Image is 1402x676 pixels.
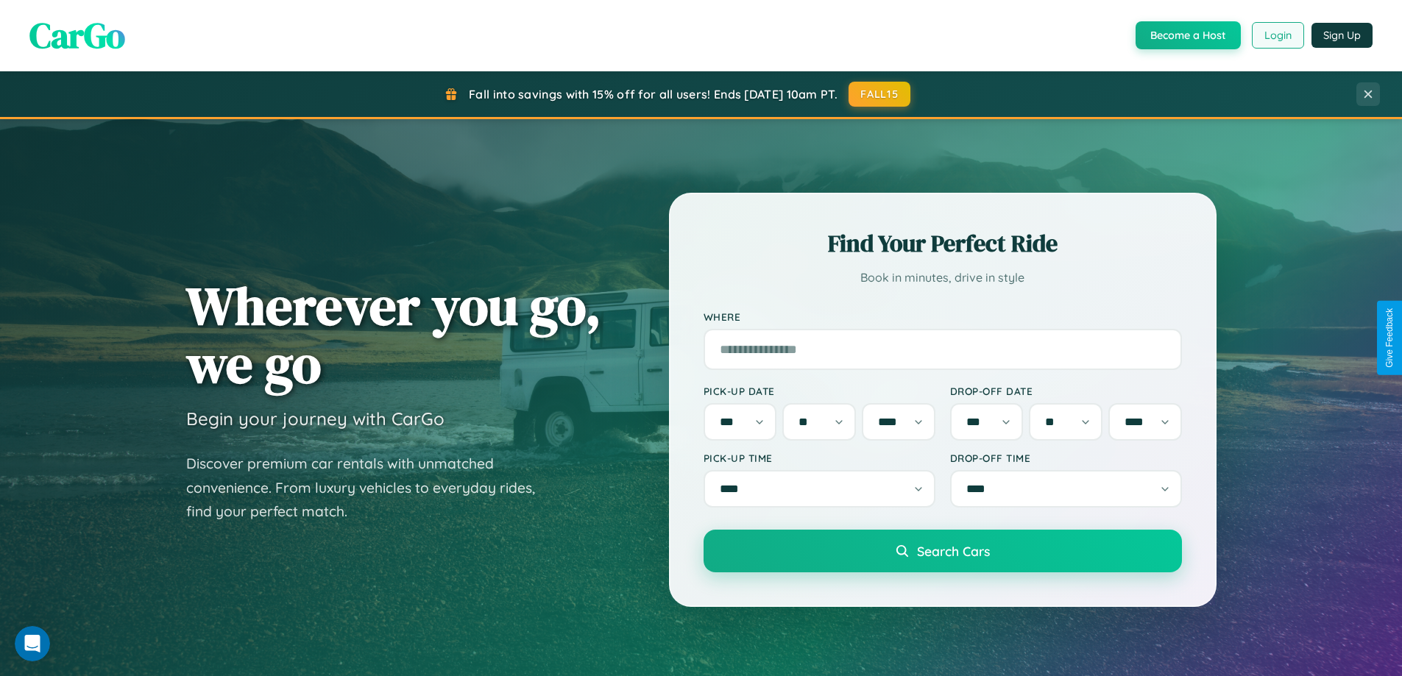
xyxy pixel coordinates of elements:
p: Book in minutes, drive in style [704,267,1182,288]
div: Give Feedback [1384,308,1395,368]
label: Pick-up Date [704,385,935,397]
button: Search Cars [704,530,1182,572]
h3: Begin your journey with CarGo [186,408,445,430]
label: Drop-off Date [950,385,1182,397]
p: Discover premium car rentals with unmatched convenience. From luxury vehicles to everyday rides, ... [186,452,554,524]
button: Become a Host [1136,21,1241,49]
span: Fall into savings with 15% off for all users! Ends [DATE] 10am PT. [469,87,838,102]
h1: Wherever you go, we go [186,277,601,393]
button: Sign Up [1311,23,1373,48]
label: Where [704,310,1182,323]
h2: Find Your Perfect Ride [704,227,1182,260]
label: Drop-off Time [950,452,1182,464]
label: Pick-up Time [704,452,935,464]
iframe: Intercom live chat [15,626,50,661]
button: FALL15 [849,82,910,107]
button: Login [1252,22,1304,49]
span: CarGo [29,11,125,60]
span: Search Cars [917,543,990,559]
